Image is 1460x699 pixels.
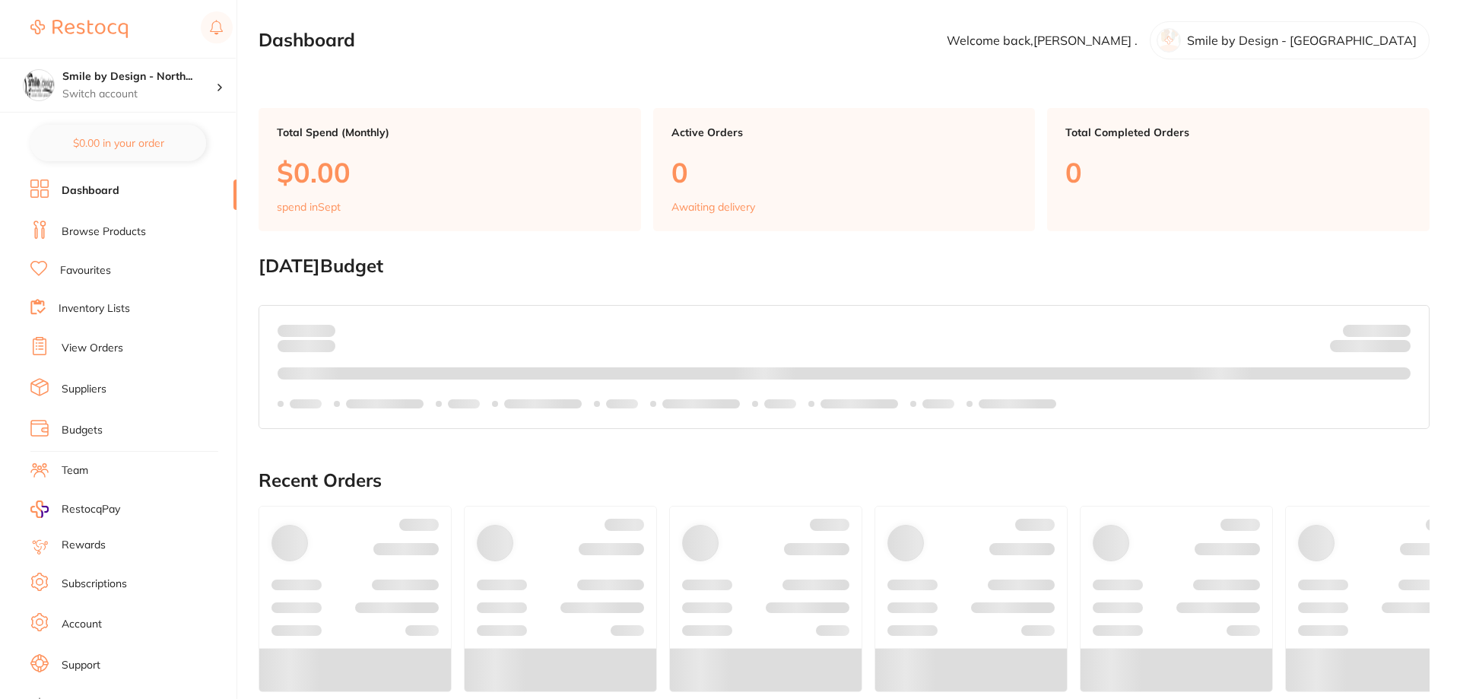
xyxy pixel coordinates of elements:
[278,324,335,336] p: Spent:
[62,463,88,478] a: Team
[1384,342,1411,356] strong: $0.00
[1065,157,1411,188] p: 0
[62,423,103,438] a: Budgets
[979,398,1056,410] p: Labels extended
[259,256,1430,277] h2: [DATE] Budget
[62,183,119,199] a: Dashboard
[62,617,102,632] a: Account
[820,398,898,410] p: Labels extended
[671,201,755,213] p: Awaiting delivery
[24,70,54,100] img: Smile by Design - North Sydney
[62,538,106,553] a: Rewards
[606,398,638,410] p: Labels
[1187,33,1417,47] p: Smile by Design - [GEOGRAPHIC_DATA]
[59,301,130,316] a: Inventory Lists
[309,323,335,337] strong: $0.00
[653,108,1036,231] a: Active Orders0Awaiting delivery
[62,341,123,356] a: View Orders
[448,398,480,410] p: Labels
[662,398,740,410] p: Labels extended
[1381,323,1411,337] strong: $NaN
[62,224,146,240] a: Browse Products
[62,577,127,592] a: Subscriptions
[259,30,355,51] h2: Dashboard
[30,125,206,161] button: $0.00 in your order
[278,337,335,355] p: month
[60,263,111,278] a: Favourites
[922,398,954,410] p: Labels
[671,157,1017,188] p: 0
[30,500,49,518] img: RestocqPay
[30,11,128,46] a: Restocq Logo
[346,398,424,410] p: Labels extended
[259,470,1430,491] h2: Recent Orders
[259,108,641,231] a: Total Spend (Monthly)$0.00spend inSept
[671,126,1017,138] p: Active Orders
[62,502,120,517] span: RestocqPay
[277,126,623,138] p: Total Spend (Monthly)
[290,398,322,410] p: Labels
[764,398,796,410] p: Labels
[62,87,216,102] p: Switch account
[277,201,341,213] p: spend in Sept
[1047,108,1430,231] a: Total Completed Orders0
[1330,337,1411,355] p: Remaining:
[504,398,582,410] p: Labels extended
[30,20,128,38] img: Restocq Logo
[277,157,623,188] p: $0.00
[62,382,106,397] a: Suppliers
[1343,324,1411,336] p: Budget:
[62,69,216,84] h4: Smile by Design - North Sydney
[1065,126,1411,138] p: Total Completed Orders
[30,500,120,518] a: RestocqPay
[947,33,1138,47] p: Welcome back, [PERSON_NAME] .
[62,658,100,673] a: Support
